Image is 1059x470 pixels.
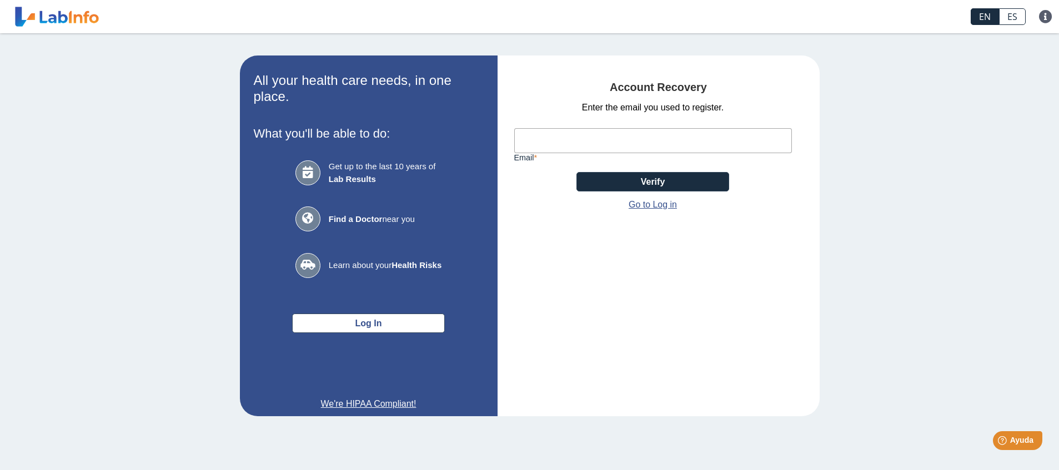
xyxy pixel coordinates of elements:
[329,214,383,224] b: Find a Doctor
[329,259,441,272] span: Learn about your
[514,81,803,94] h4: Account Recovery
[254,127,484,140] h3: What you'll be able to do:
[576,172,729,191] button: Verify
[292,314,445,333] button: Log In
[392,260,441,270] b: Health Risks
[329,174,376,184] b: Lab Results
[329,213,441,226] span: near you
[582,101,724,114] span: Enter the email you used to register.
[999,8,1026,25] a: ES
[254,73,484,105] h2: All your health care needs, in one place.
[629,198,677,211] a: Go to Log in
[254,397,484,411] a: We're HIPAA Compliant!
[971,8,999,25] a: EN
[514,153,792,162] label: Email
[960,427,1047,458] iframe: Help widget launcher
[329,160,441,185] span: Get up to the last 10 years of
